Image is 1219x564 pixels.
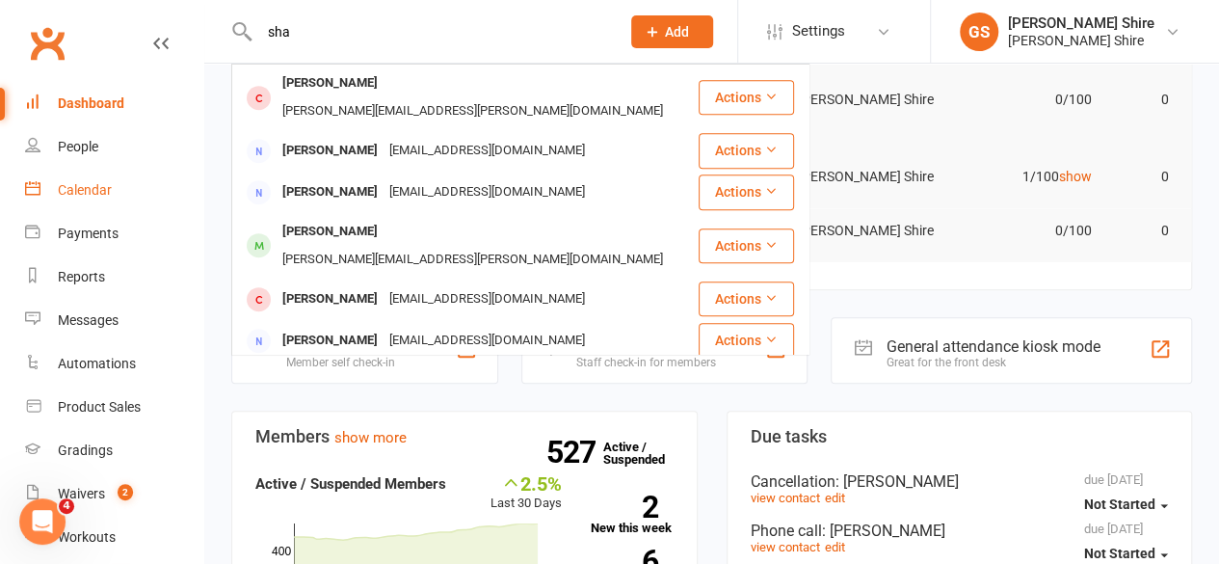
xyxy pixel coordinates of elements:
[886,337,1100,356] div: General attendance kiosk mode
[1008,14,1154,32] div: [PERSON_NAME] Shire
[789,208,944,254] td: [PERSON_NAME] Shire
[699,228,794,263] button: Actions
[1100,77,1178,122] td: 0
[19,498,66,545] iframe: Intercom live chat
[58,226,119,241] div: Payments
[944,154,1100,200] td: 1/100
[277,137,384,165] div: [PERSON_NAME]
[58,182,112,198] div: Calendar
[751,522,1169,540] div: Phone call
[699,175,794,209] button: Actions
[253,18,607,45] input: Search...
[1084,487,1168,522] button: Not Started
[25,125,203,169] a: People
[25,82,203,125] a: Dashboard
[277,69,384,97] div: [PERSON_NAME]
[665,24,689,40] span: Add
[886,356,1100,369] div: Great for the front desk
[25,386,203,429] a: Product Sales
[699,323,794,358] button: Actions
[384,178,591,206] div: [EMAIL_ADDRESS][DOMAIN_NAME]
[699,282,794,316] button: Actions
[751,491,820,505] a: view contact
[384,137,591,165] div: [EMAIL_ADDRESS][DOMAIN_NAME]
[825,540,845,554] a: edit
[699,133,794,168] button: Actions
[58,139,98,154] div: People
[277,218,384,246] div: [PERSON_NAME]
[1100,154,1178,200] td: 0
[789,77,944,122] td: [PERSON_NAME] Shire
[792,10,845,53] span: Settings
[58,312,119,328] div: Messages
[277,97,669,125] div: [PERSON_NAME][EMAIL_ADDRESS][PERSON_NAME][DOMAIN_NAME]
[825,491,845,505] a: edit
[490,472,562,514] div: Last 30 Days
[25,169,203,212] a: Calendar
[1100,208,1178,254] td: 0
[789,154,944,200] td: [PERSON_NAME] Shire
[384,285,591,313] div: [EMAIL_ADDRESS][DOMAIN_NAME]
[490,472,562,494] div: 2.5%
[603,426,688,480] a: 527Active / Suspended
[118,484,133,500] span: 2
[286,356,406,369] div: Member self check-in
[1084,497,1155,512] span: Not Started
[822,522,945,540] span: : [PERSON_NAME]
[751,427,1169,446] h3: Due tasks
[1058,169,1091,184] a: show
[835,472,959,491] span: : [PERSON_NAME]
[58,443,113,458] div: Gradings
[631,15,713,48] button: Add
[960,13,998,51] div: GS
[699,80,794,115] button: Actions
[751,472,1169,491] div: Cancellation
[58,486,105,501] div: Waivers
[25,255,203,299] a: Reports
[255,427,674,446] h3: Members
[334,429,407,446] a: show more
[277,285,384,313] div: [PERSON_NAME]
[546,438,603,467] strong: 527
[25,342,203,386] a: Automations
[384,327,591,355] div: [EMAIL_ADDRESS][DOMAIN_NAME]
[751,540,820,554] a: view contact
[58,529,116,545] div: Workouts
[59,498,74,514] span: 4
[58,399,141,415] div: Product Sales
[25,429,203,472] a: Gradings
[255,475,446,493] strong: Active / Suspended Members
[944,208,1100,254] td: 0/100
[591,493,658,522] strong: 2
[576,356,716,369] div: Staff check-in for members
[1084,546,1155,561] span: Not Started
[1008,32,1154,49] div: [PERSON_NAME] Shire
[25,299,203,342] a: Messages
[58,356,136,371] div: Automations
[277,246,669,274] div: [PERSON_NAME][EMAIL_ADDRESS][PERSON_NAME][DOMAIN_NAME]
[944,77,1100,122] td: 0/100
[58,95,124,111] div: Dashboard
[591,496,674,534] a: 2New this week
[58,269,105,284] div: Reports
[25,212,203,255] a: Payments
[25,472,203,516] a: Waivers 2
[277,178,384,206] div: [PERSON_NAME]
[277,327,384,355] div: [PERSON_NAME]
[23,19,71,67] a: Clubworx
[25,516,203,559] a: Workouts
